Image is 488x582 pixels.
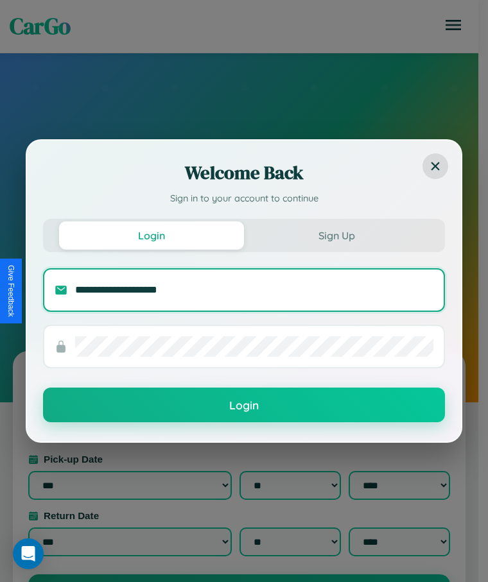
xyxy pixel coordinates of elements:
button: Sign Up [244,221,429,250]
h2: Welcome Back [43,160,445,185]
div: Open Intercom Messenger [13,538,44,569]
div: Give Feedback [6,265,15,317]
button: Login [43,388,445,422]
button: Login [59,221,244,250]
p: Sign in to your account to continue [43,192,445,206]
